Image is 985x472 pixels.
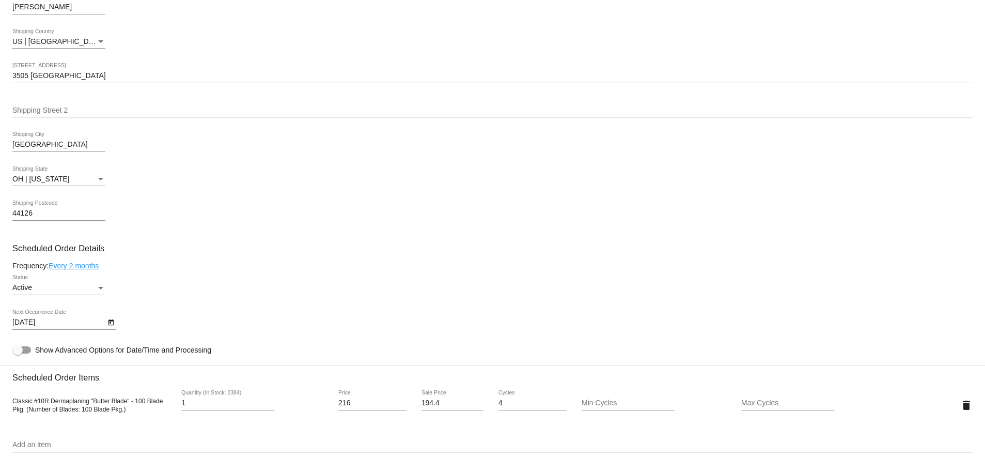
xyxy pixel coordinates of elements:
div: Frequency: [12,262,973,270]
h3: Scheduled Order Details [12,243,973,253]
input: Shipping Last Name [12,3,105,11]
span: OH | [US_STATE] [12,175,69,183]
a: Every 2 months [49,262,99,270]
mat-select: Shipping State [12,175,105,184]
input: Cycles [498,399,567,407]
span: US | [GEOGRAPHIC_DATA] [12,37,104,45]
input: Shipping Postcode [12,209,105,218]
input: Shipping Street 2 [12,106,973,115]
input: Sale Price [421,399,484,407]
span: Show Advanced Options for Date/Time and Processing [35,345,211,355]
span: Active [12,283,32,292]
mat-select: Shipping Country [12,38,105,46]
input: Shipping Street 1 [12,72,973,80]
input: Max Cycles [741,399,834,407]
input: Price [338,399,406,407]
span: Classic #10R Dermaplaning "Butter Blade" - 100 Blade Pkg. (Number of Blades: 100 Blade Pkg.) [12,398,163,413]
mat-select: Status [12,284,105,292]
h3: Scheduled Order Items [12,365,973,383]
input: Quantity (In Stock: 2384) [181,399,274,407]
button: Open calendar [105,316,116,327]
input: Next Occurrence Date [12,318,105,327]
input: Shipping City [12,141,105,149]
mat-icon: delete [960,399,973,412]
input: Add an item [12,441,973,449]
input: Min Cycles [582,399,675,407]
